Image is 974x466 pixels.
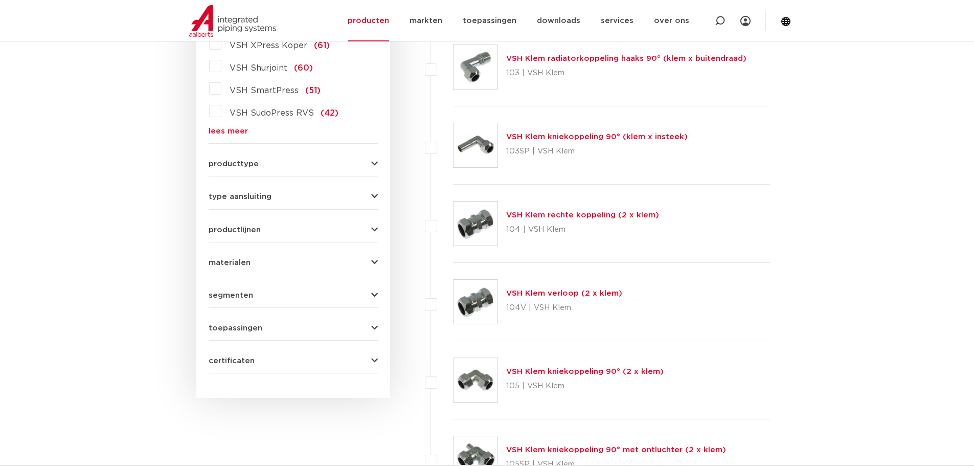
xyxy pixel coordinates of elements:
[506,211,659,219] a: VSH Klem rechte koppeling (2 x klem)
[506,368,664,375] a: VSH Klem kniekoppeling 90° (2 x klem)
[209,259,378,267] button: materialen
[209,226,261,234] span: productlijnen
[506,378,664,394] p: 105 | VSH Klem
[294,64,313,72] span: (60)
[209,292,253,299] span: segmenten
[506,446,726,454] a: VSH Klem kniekoppeling 90° met ontluchter (2 x klem)
[305,86,321,95] span: (51)
[209,259,251,267] span: materialen
[506,221,659,238] p: 104 | VSH Klem
[209,324,378,332] button: toepassingen
[209,160,259,168] span: producttype
[454,202,497,246] img: Thumbnail for VSH Klem rechte koppeling (2 x klem)
[230,41,307,50] span: VSH XPress Koper
[506,143,688,160] p: 103SP | VSH Klem
[209,357,255,365] span: certificaten
[506,55,746,62] a: VSH Klem radiatorkoppeling haaks 90° (klem x buitendraad)
[506,300,622,316] p: 104V | VSH Klem
[506,290,622,297] a: VSH Klem verloop (2 x klem)
[209,193,378,201] button: type aansluiting
[209,357,378,365] button: certificaten
[209,324,262,332] span: toepassingen
[506,133,688,141] a: VSH Klem kniekoppeling 90° (klem x insteek)
[454,123,497,167] img: Thumbnail for VSH Klem kniekoppeling 90° (klem x insteek)
[454,358,497,402] img: Thumbnail for VSH Klem kniekoppeling 90° (2 x klem)
[314,41,330,50] span: (61)
[454,280,497,324] img: Thumbnail for VSH Klem verloop (2 x klem)
[321,109,338,117] span: (42)
[209,160,378,168] button: producttype
[209,226,378,234] button: productlijnen
[506,65,746,81] p: 103 | VSH Klem
[209,127,378,135] a: lees meer
[209,292,378,299] button: segmenten
[230,86,299,95] span: VSH SmartPress
[454,45,497,89] img: Thumbnail for VSH Klem radiatorkoppeling haaks 90° (klem x buitendraad)
[230,109,314,117] span: VSH SudoPress RVS
[209,193,271,201] span: type aansluiting
[230,64,287,72] span: VSH Shurjoint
